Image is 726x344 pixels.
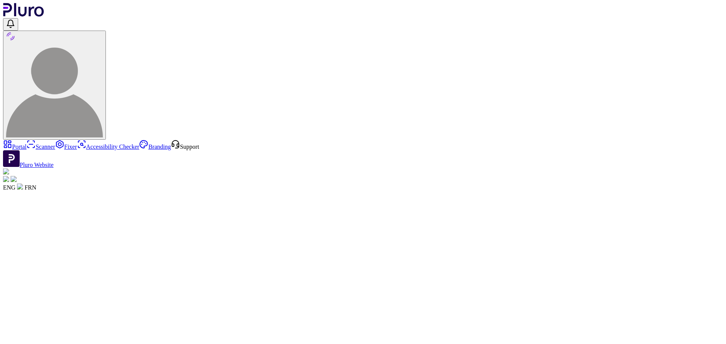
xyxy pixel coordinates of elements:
[3,31,106,140] button: User avatar
[139,143,171,150] a: Branding
[3,162,54,168] a: Open Pluro Website
[77,143,140,150] a: Accessibility Checker
[171,143,199,150] a: Open Support screen
[6,41,103,137] img: User avatar
[3,140,723,168] aside: Sidebar menu
[55,143,77,150] a: Fixer
[26,143,55,150] a: Scanner
[3,18,18,31] button: Open notifications, you have undefined new notifications
[3,143,26,150] a: Portal
[3,11,44,18] a: Logo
